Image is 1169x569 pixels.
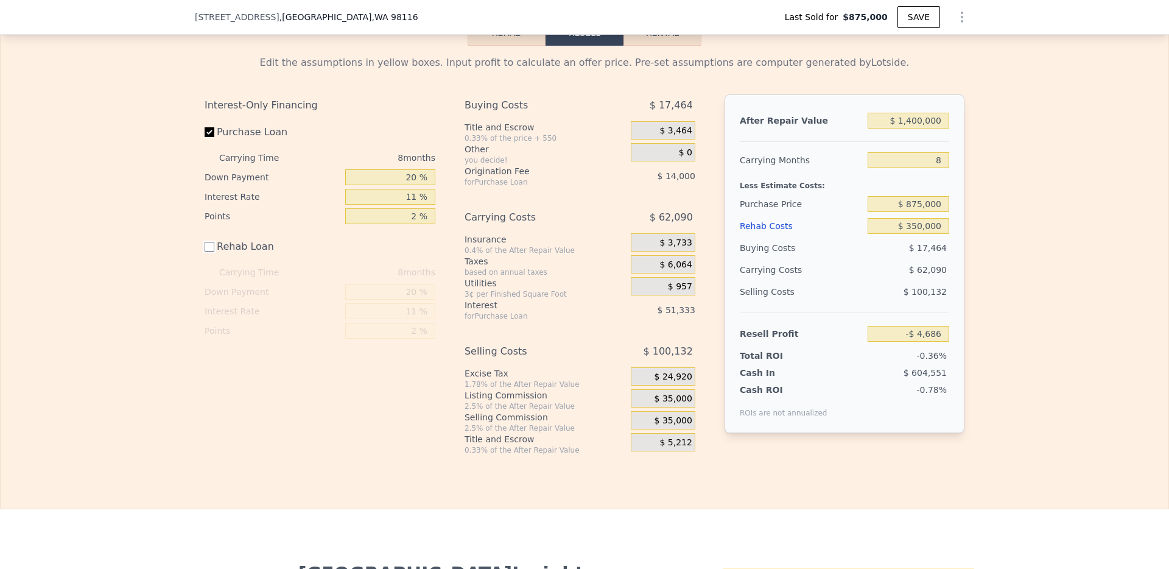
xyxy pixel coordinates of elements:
[740,396,827,418] div: ROIs are not annualized
[465,445,626,455] div: 0.33% of the After Repair Value
[465,246,626,255] div: 0.4% of the After Repair Value
[904,287,947,297] span: $ 100,132
[658,305,695,315] span: $ 51,333
[740,367,816,379] div: Cash In
[465,423,626,433] div: 2.5% of the After Repair Value
[219,148,298,168] div: Carrying Time
[465,155,626,165] div: you decide!
[465,177,600,187] div: for Purchase Loan
[740,215,863,237] div: Rehab Costs
[465,299,600,311] div: Interest
[205,236,340,258] label: Rehab Loan
[655,394,692,405] span: $ 35,000
[205,55,964,70] div: Edit the assumptions in yellow boxes. Input profit to calculate an offer price. Pre-set assumptio...
[659,125,692,136] span: $ 3,464
[465,389,626,401] div: Listing Commission
[740,149,863,171] div: Carrying Months
[205,242,214,252] input: Rehab Loan
[205,127,214,137] input: Purchase Loan
[659,437,692,448] span: $ 5,212
[650,207,693,228] span: $ 62,090
[205,207,340,226] div: Points
[205,94,435,116] div: Interest-Only Financing
[740,350,816,362] div: Total ROI
[655,372,692,383] span: $ 24,920
[465,289,626,299] div: 3¢ per Finished Square Foot
[740,237,863,259] div: Buying Costs
[668,281,692,292] span: $ 957
[740,281,863,303] div: Selling Costs
[740,193,863,215] div: Purchase Price
[785,11,843,23] span: Last Sold for
[371,12,418,22] span: , WA 98116
[205,187,340,207] div: Interest Rate
[740,110,863,132] div: After Repair Value
[205,282,340,302] div: Down Payment
[465,433,626,445] div: Title and Escrow
[465,380,626,389] div: 1.78% of the After Repair Value
[843,11,888,23] span: $875,000
[679,147,692,158] span: $ 0
[465,255,626,267] div: Taxes
[465,94,600,116] div: Buying Costs
[740,259,816,281] div: Carrying Costs
[659,238,692,249] span: $ 3,733
[655,415,692,426] span: $ 35,000
[643,341,692,362] span: $ 100,132
[465,341,600,362] div: Selling Costs
[740,384,827,396] div: Cash ROI
[465,367,626,380] div: Excise Tax
[205,302,340,321] div: Interest Rate
[465,233,626,246] div: Insurance
[465,277,626,289] div: Utilities
[950,5,974,29] button: Show Options
[658,171,695,181] span: $ 14,000
[205,121,340,143] label: Purchase Loan
[465,121,626,133] div: Title and Escrow
[465,311,600,321] div: for Purchase Loan
[219,263,298,282] div: Carrying Time
[279,11,418,23] span: , [GEOGRAPHIC_DATA]
[740,323,863,345] div: Resell Profit
[465,143,626,155] div: Other
[897,6,940,28] button: SAVE
[205,321,340,341] div: Points
[303,263,435,282] div: 8 months
[465,165,600,177] div: Origination Fee
[303,148,435,168] div: 8 months
[916,351,947,361] span: -0.36%
[465,133,626,143] div: 0.33% of the price + 550
[916,385,947,395] span: -0.78%
[650,94,693,116] span: $ 17,464
[465,411,626,423] div: Selling Commission
[909,243,947,253] span: $ 17,464
[659,260,692,270] span: $ 6,064
[909,265,947,275] span: $ 62,090
[465,401,626,411] div: 2.5% of the After Repair Value
[465,267,626,277] div: based on annual taxes
[740,171,949,193] div: Less Estimate Costs:
[904,368,947,378] span: $ 604,551
[465,207,600,228] div: Carrying Costs
[205,168,340,187] div: Down Payment
[195,11,279,23] span: [STREET_ADDRESS]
